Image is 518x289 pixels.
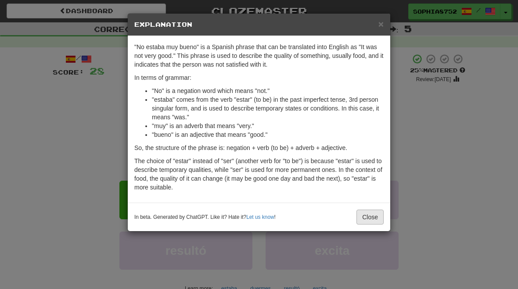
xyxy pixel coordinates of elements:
[134,43,384,69] p: "No estaba muy bueno" is a Spanish phrase that can be translated into English as "It was not very...
[152,121,384,130] li: "muy" is an adverb that means "very."
[246,214,274,220] a: Let us know
[356,210,384,225] button: Close
[152,95,384,121] li: "estaba" comes from the verb "estar" (to be) in the past imperfect tense, 3rd person singular for...
[378,19,384,29] button: Close
[134,73,384,82] p: In terms of grammar:
[378,19,384,29] span: ×
[134,20,384,29] h5: Explanation
[134,214,276,221] small: In beta. Generated by ChatGPT. Like it? Hate it? !
[152,130,384,139] li: "bueno" is an adjective that means "good."
[134,157,384,192] p: The choice of "estar" instead of "ser" (another verb for "to be") is because "estar" is used to d...
[152,86,384,95] li: "No" is a negation word which means "not."
[134,143,384,152] p: So, the structure of the phrase is: negation + verb (to be) + adverb + adjective.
